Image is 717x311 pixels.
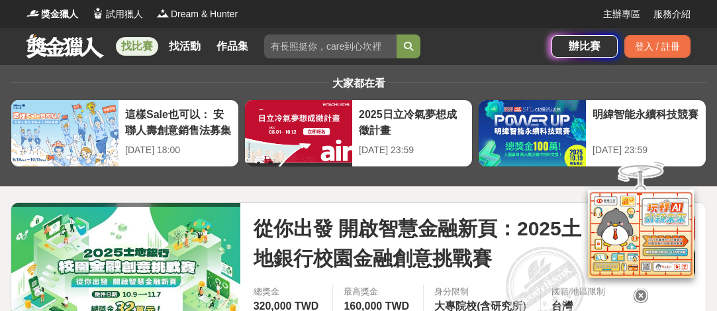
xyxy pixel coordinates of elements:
div: 明緯智能永續科技競賽 [593,107,699,137]
a: 這樣Sale也可以： 安聯人壽創意銷售法募集[DATE] 18:00 [11,99,239,167]
a: 找比賽 [116,37,158,56]
input: 有長照挺你，care到心坎裡！青春出手，拍出照顧 影音徵件活動 [264,34,397,58]
div: 登入 / 註冊 [624,35,691,58]
div: 2025日立冷氣夢想成徵計畫 [359,107,465,137]
div: [DATE] 23:59 [593,143,699,157]
span: 大家都在看 [329,78,389,89]
a: 作品集 [211,37,254,56]
span: 總獎金 [254,285,322,298]
span: 從你出發 開啟智慧金融新頁：2025土地銀行校園金融創意挑戰賽 [254,214,585,273]
span: 最高獎金 [344,285,412,298]
a: 找活動 [164,37,206,56]
img: Logo [26,7,40,20]
a: Logo獎金獵人 [26,7,78,21]
a: 明緯智能永續科技競賽[DATE] 23:59 [478,99,706,167]
div: 這樣Sale也可以： 安聯人壽創意銷售法募集 [125,107,232,137]
img: d2146d9a-e6f6-4337-9592-8cefde37ba6b.png [588,190,694,278]
span: 試用獵人 [106,7,143,21]
div: 身分限制 [434,285,530,298]
div: [DATE] 18:00 [125,143,232,157]
span: 獎金獵人 [41,7,78,21]
a: 主辦專區 [603,7,640,21]
img: Logo [91,7,105,20]
a: 服務介紹 [653,7,691,21]
a: 辦比賽 [551,35,618,58]
img: Logo [156,7,169,20]
a: 2025日立冷氣夢想成徵計畫[DATE] 23:59 [244,99,473,167]
a: Logo試用獵人 [91,7,143,21]
span: Dream & Hunter [171,7,238,21]
div: [DATE] 23:59 [359,143,465,157]
a: LogoDream & Hunter [156,7,238,21]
